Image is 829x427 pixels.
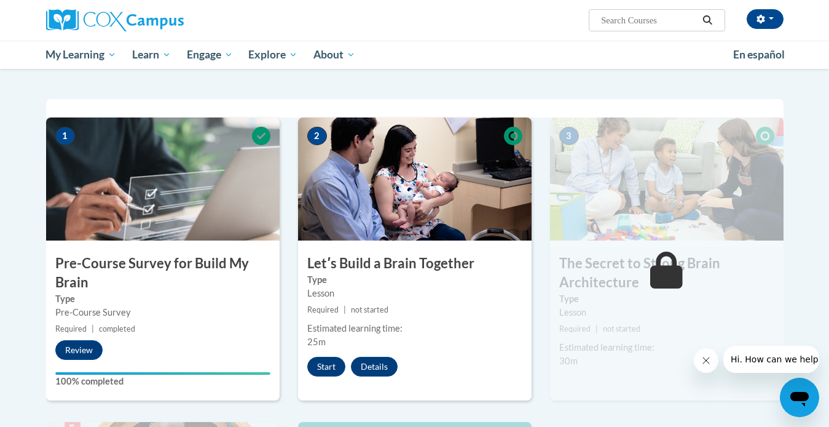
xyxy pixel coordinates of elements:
[298,254,532,273] h3: Letʹs Build a Brain Together
[55,324,87,333] span: Required
[307,287,522,300] div: Lesson
[698,13,717,28] button: Search
[38,41,125,69] a: My Learning
[55,292,270,306] label: Type
[298,118,532,241] img: Course Image
[559,324,591,333] span: Required
[124,41,179,69] a: Learn
[55,372,270,375] div: Your progress
[28,41,802,69] div: Main menu
[307,322,522,335] div: Estimated learning time:
[55,375,270,388] label: 100% completed
[559,341,774,354] div: Estimated learning time:
[307,127,327,145] span: 2
[46,9,280,31] a: Cox Campus
[351,305,388,314] span: not started
[733,48,785,61] span: En español
[55,127,75,145] span: 1
[45,47,116,62] span: My Learning
[240,41,305,69] a: Explore
[559,356,578,366] span: 30m
[55,306,270,319] div: Pre-Course Survey
[550,118,784,241] img: Course Image
[46,9,184,31] img: Cox Campus
[559,127,579,145] span: 3
[595,324,598,333] span: |
[344,305,346,314] span: |
[99,324,135,333] span: completed
[92,324,94,333] span: |
[600,13,698,28] input: Search Courses
[694,348,718,373] iframe: Close message
[307,357,345,377] button: Start
[559,292,774,306] label: Type
[559,306,774,319] div: Lesson
[248,47,297,62] span: Explore
[550,254,784,292] h3: The Secret to Strong Brain Architecture
[305,41,363,69] a: About
[187,47,233,62] span: Engage
[780,378,819,417] iframe: Button to launch messaging window
[351,357,398,377] button: Details
[723,346,819,373] iframe: Message from company
[313,47,355,62] span: About
[307,273,522,287] label: Type
[603,324,640,333] span: not started
[307,337,326,347] span: 25m
[55,340,103,360] button: Review
[7,9,100,18] span: Hi. How can we help?
[747,9,784,29] button: Account Settings
[132,47,171,62] span: Learn
[46,118,280,241] img: Course Image
[46,254,280,292] h3: Pre-Course Survey for Build My Brain
[725,42,793,68] a: En español
[307,305,339,314] span: Required
[179,41,241,69] a: Engage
